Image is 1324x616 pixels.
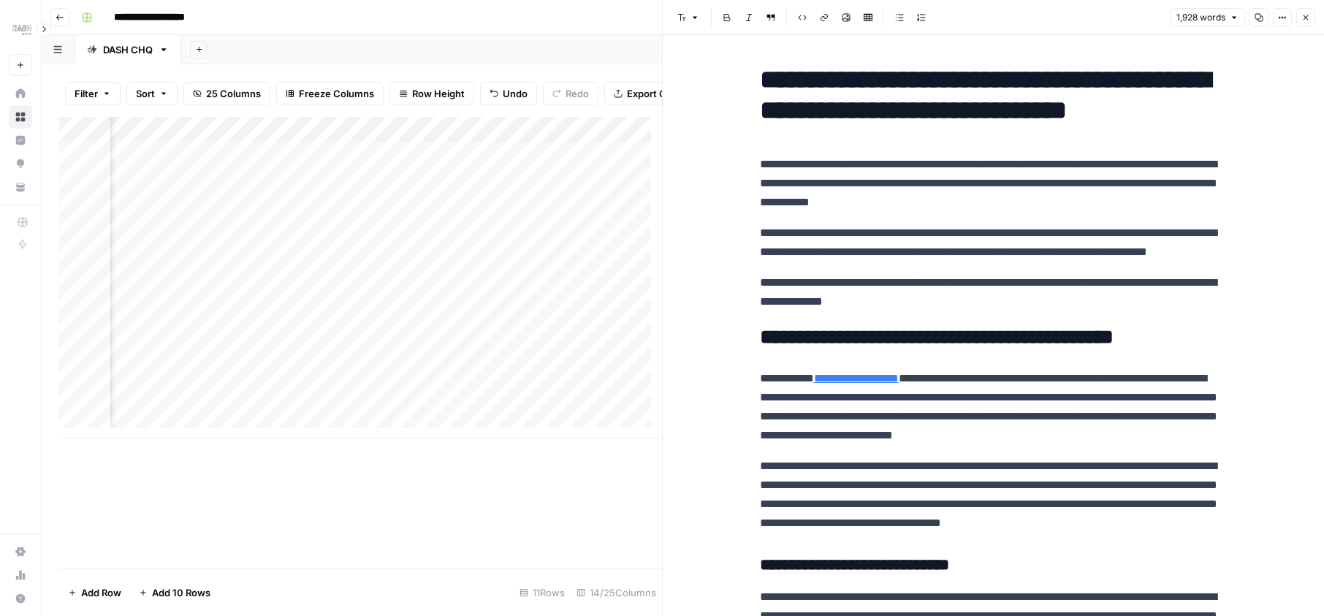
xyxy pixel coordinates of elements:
span: Filter [75,86,98,101]
a: Usage [9,563,32,587]
a: Home [9,82,32,105]
a: Settings [9,540,32,563]
button: Add 10 Rows [130,581,219,604]
button: Filter [65,82,121,105]
span: Add 10 Rows [152,585,210,600]
span: Add Row [81,585,121,600]
span: Sort [136,86,155,101]
a: Your Data [9,175,32,199]
button: Undo [480,82,537,105]
span: Undo [503,86,528,101]
span: 1,928 words [1176,11,1225,24]
div: 11 Rows [514,581,571,604]
button: Row Height [389,82,474,105]
button: Workspace: Dash [9,12,32,48]
span: Row Height [412,86,465,101]
button: Freeze Columns [276,82,384,105]
button: Export CSV [604,82,688,105]
div: DASH CHQ [103,42,153,57]
button: 1,928 words [1170,8,1245,27]
a: Browse [9,105,32,129]
div: 14/25 Columns [571,581,662,604]
button: Help + Support [9,587,32,610]
span: 25 Columns [206,86,261,101]
a: DASH CHQ [75,35,181,64]
button: Add Row [59,581,130,604]
button: Sort [126,82,178,105]
a: Insights [9,129,32,152]
span: Export CSV [627,86,679,101]
a: Opportunities [9,152,32,175]
button: 25 Columns [183,82,270,105]
img: Dash Logo [9,17,35,43]
span: Redo [566,86,589,101]
span: Freeze Columns [299,86,374,101]
button: Redo [543,82,598,105]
